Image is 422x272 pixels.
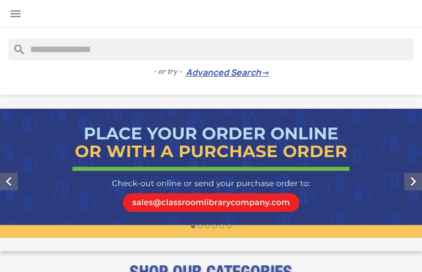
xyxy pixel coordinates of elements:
i: search [8,39,22,52]
a: Advanced Search→ [186,67,269,78]
span: - or try - [153,66,186,77]
input: Search [8,39,414,61]
span: → [261,67,269,78]
i:  [9,7,22,20]
i:  [404,173,422,190]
